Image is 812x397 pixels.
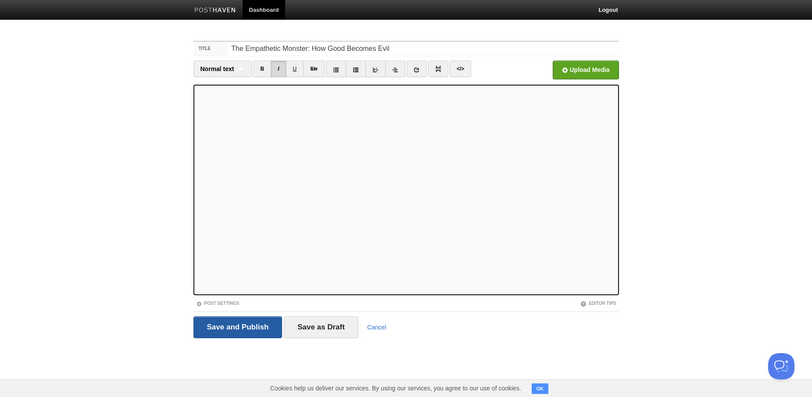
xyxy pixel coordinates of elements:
[284,316,358,338] input: Save as Draft
[271,61,286,77] a: I
[194,7,236,14] img: Posthaven-bar
[193,42,229,56] label: Title
[435,66,441,72] img: pagebreak-icon.png
[367,324,386,331] a: Cancel
[310,66,318,72] del: Str
[450,61,471,77] a: </>
[193,316,283,338] input: Save and Publish
[261,379,530,397] span: Cookies help us deliver our services. By using our services, you agree to our use of cookies.
[532,383,549,394] button: OK
[196,301,240,306] a: Post Settings
[303,61,325,77] a: Str
[768,353,794,379] iframe: Help Scout Beacon - Open
[254,61,272,77] a: B
[580,301,616,306] a: Editor Tips
[286,61,304,77] a: U
[200,65,234,72] span: Normal text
